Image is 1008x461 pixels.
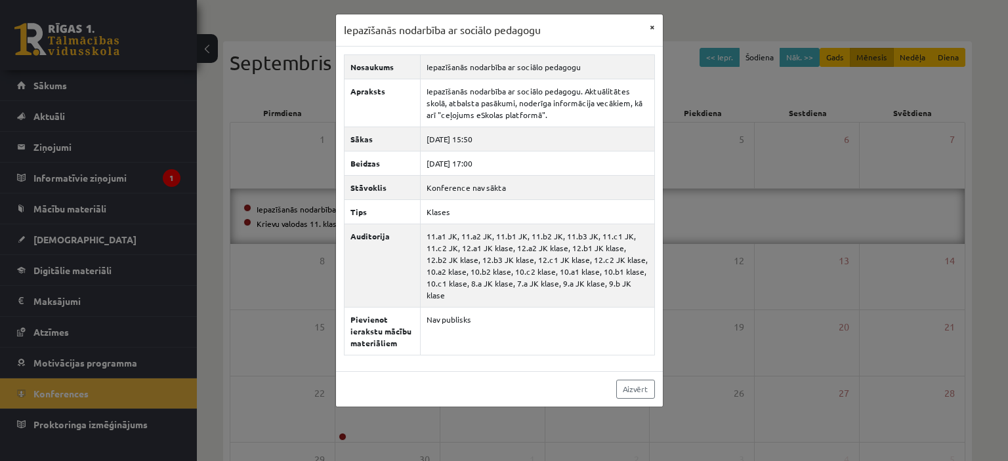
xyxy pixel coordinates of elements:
td: [DATE] 15:50 [420,127,654,151]
td: Iepazīšanās nodarbība ar sociālo pedagogu. Aktuālitātes skolā, atbalsta pasākumi, noderīga inform... [420,79,654,127]
h3: Iepazīšanās nodarbība ar sociālo pedagogu [344,22,541,38]
th: Apraksts [344,79,420,127]
th: Sākas [344,127,420,151]
th: Tips [344,199,420,224]
a: Aizvērt [616,380,655,399]
th: Nosaukums [344,54,420,79]
th: Pievienot ierakstu mācību materiāliem [344,307,420,355]
td: Iepazīšanās nodarbība ar sociālo pedagogu [420,54,654,79]
th: Beidzas [344,151,420,175]
td: 11.a1 JK, 11.a2 JK, 11.b1 JK, 11.b2 JK, 11.b3 JK, 11.c1 JK, 11.c2 JK, 12.a1 JK klase, 12.a2 JK kl... [420,224,654,307]
td: Klases [420,199,654,224]
td: Konference nav sākta [420,175,654,199]
td: Nav publisks [420,307,654,355]
th: Stāvoklis [344,175,420,199]
th: Auditorija [344,224,420,307]
td: [DATE] 17:00 [420,151,654,175]
button: × [642,14,663,39]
